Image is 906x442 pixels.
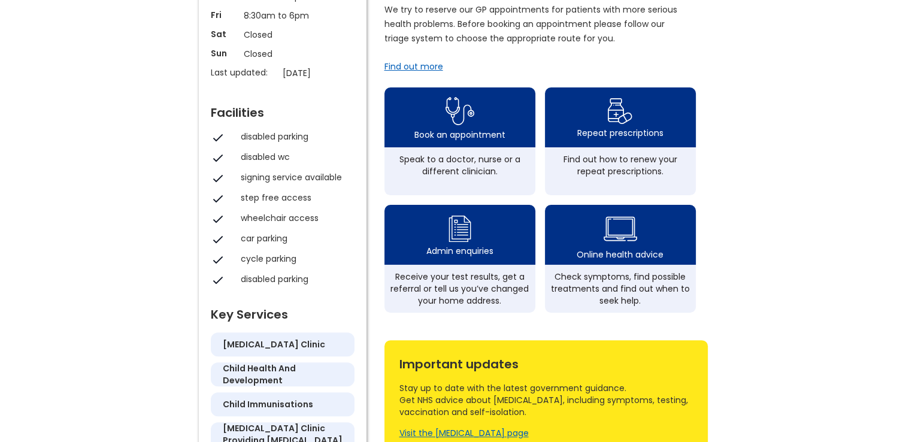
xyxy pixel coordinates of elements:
[426,245,493,257] div: Admin enquiries
[384,87,535,195] a: book appointment icon Book an appointmentSpeak to a doctor, nurse or a different clinician.
[211,302,354,320] div: Key Services
[223,338,325,350] h5: [MEDICAL_DATA] clinic
[211,47,238,59] p: Sun
[244,28,322,41] p: Closed
[551,153,690,177] div: Find out how to renew your repeat prescriptions.
[390,153,529,177] div: Speak to a doctor, nurse or a different clinician.
[390,271,529,307] div: Receive your test results, get a referral or tell us you’ve changed your home address.
[211,28,238,40] p: Sat
[604,209,637,249] img: health advice icon
[384,60,443,72] a: Find out more
[384,2,678,46] p: We try to reserve our GP appointments for patients with more serious health problems. Before book...
[545,87,696,195] a: repeat prescription iconRepeat prescriptionsFind out how to renew your repeat prescriptions.
[399,382,693,418] div: Stay up to date with the latest government guidance. Get NHS advice about [MEDICAL_DATA], includi...
[577,249,663,261] div: Online health advice
[241,192,349,204] div: step free access
[211,66,277,78] p: Last updated:
[447,213,473,245] img: admin enquiry icon
[414,129,505,141] div: Book an appointment
[241,232,349,244] div: car parking
[577,127,663,139] div: Repeat prescriptions
[384,205,535,313] a: admin enquiry iconAdmin enquiriesReceive your test results, get a referral or tell us you’ve chan...
[399,427,529,439] a: Visit the [MEDICAL_DATA] page
[241,131,349,143] div: disabled parking
[211,9,238,21] p: Fri
[244,47,322,60] p: Closed
[399,352,693,370] div: Important updates
[223,398,313,410] h5: child immunisations
[545,205,696,313] a: health advice iconOnline health adviceCheck symptoms, find possible treatments and find out when ...
[211,101,354,119] div: Facilities
[241,273,349,285] div: disabled parking
[607,95,633,127] img: repeat prescription icon
[241,171,349,183] div: signing service available
[241,212,349,224] div: wheelchair access
[244,9,322,22] p: 8:30am to 6pm
[241,253,349,265] div: cycle parking
[551,271,690,307] div: Check symptoms, find possible treatments and find out when to seek help.
[446,93,474,129] img: book appointment icon
[223,362,343,386] h5: child health and development
[241,151,349,163] div: disabled wc
[283,66,360,80] p: [DATE]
